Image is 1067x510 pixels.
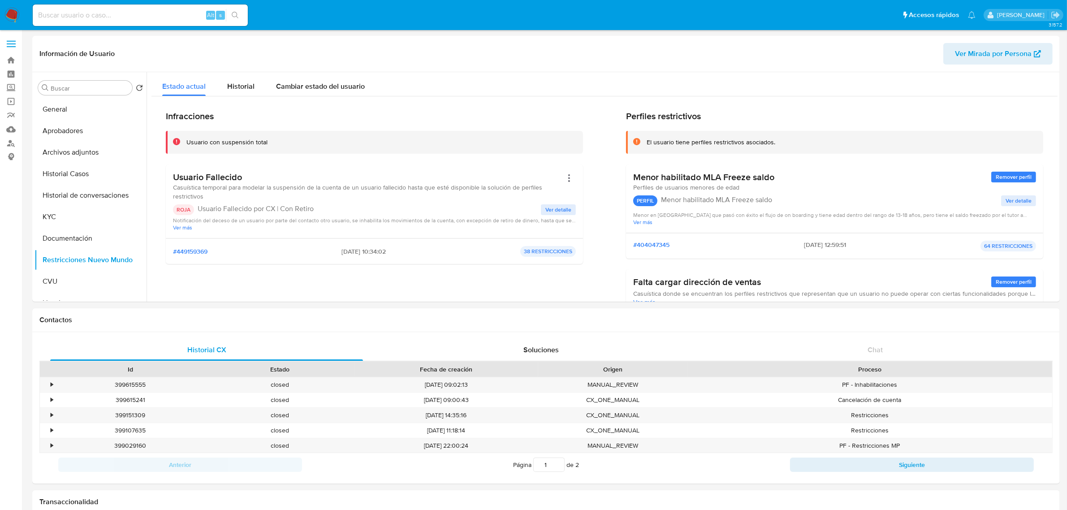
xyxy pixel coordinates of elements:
[39,49,115,58] h1: Información de Usuario
[39,497,1053,506] h1: Transaccionalidad
[35,228,147,249] button: Documentación
[687,377,1052,392] div: PF - Inhabilitaciones
[968,11,976,19] a: Notificaciones
[35,206,147,228] button: KYC
[56,408,205,423] div: 399151309
[51,396,53,404] div: •
[687,408,1052,423] div: Restricciones
[354,438,538,453] div: [DATE] 22:00:24
[538,438,687,453] div: MANUAL_REVIEW
[790,458,1034,472] button: Siguiente
[361,365,532,374] div: Fecha de creación
[56,438,205,453] div: 399029160
[909,10,959,20] span: Accesos rápidos
[687,423,1052,438] div: Restricciones
[35,120,147,142] button: Aprobadores
[56,423,205,438] div: 399107635
[35,185,147,206] button: Historial de conversaciones
[35,292,147,314] button: Lista Interna
[211,365,348,374] div: Estado
[205,438,354,453] div: closed
[56,393,205,407] div: 399615241
[205,408,354,423] div: closed
[39,316,1053,324] h1: Contactos
[136,84,143,94] button: Volver al orden por defecto
[523,345,559,355] span: Soluciones
[42,84,49,91] button: Buscar
[33,9,248,21] input: Buscar usuario o caso...
[205,393,354,407] div: closed
[354,393,538,407] div: [DATE] 09:00:43
[538,377,687,392] div: MANUAL_REVIEW
[1051,10,1060,20] a: Salir
[51,380,53,389] div: •
[58,458,302,472] button: Anterior
[575,460,579,469] span: 2
[35,163,147,185] button: Historial Casos
[354,377,538,392] div: [DATE] 09:02:13
[955,43,1032,65] span: Ver Mirada por Persona
[544,365,681,374] div: Origen
[35,99,147,120] button: General
[51,84,129,92] input: Buscar
[35,271,147,292] button: CVU
[538,393,687,407] div: CX_ONE_MANUAL
[513,458,579,472] span: Página de
[56,377,205,392] div: 399615555
[687,393,1052,407] div: Cancelación de cuenta
[868,345,883,355] span: Chat
[226,9,244,22] button: search-icon
[51,426,53,435] div: •
[187,345,226,355] span: Historial CX
[538,423,687,438] div: CX_ONE_MANUAL
[219,11,222,19] span: s
[35,142,147,163] button: Archivos adjuntos
[694,365,1046,374] div: Proceso
[943,43,1053,65] button: Ver Mirada por Persona
[687,438,1052,453] div: PF - Restricciones MP
[354,408,538,423] div: [DATE] 14:35:16
[997,11,1048,19] p: roxana.vasquez@mercadolibre.com
[51,411,53,419] div: •
[354,423,538,438] div: [DATE] 11:18:14
[207,11,214,19] span: Alt
[35,249,147,271] button: Restricciones Nuevo Mundo
[51,441,53,450] div: •
[62,365,199,374] div: Id
[538,408,687,423] div: CX_ONE_MANUAL
[205,423,354,438] div: closed
[205,377,354,392] div: closed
